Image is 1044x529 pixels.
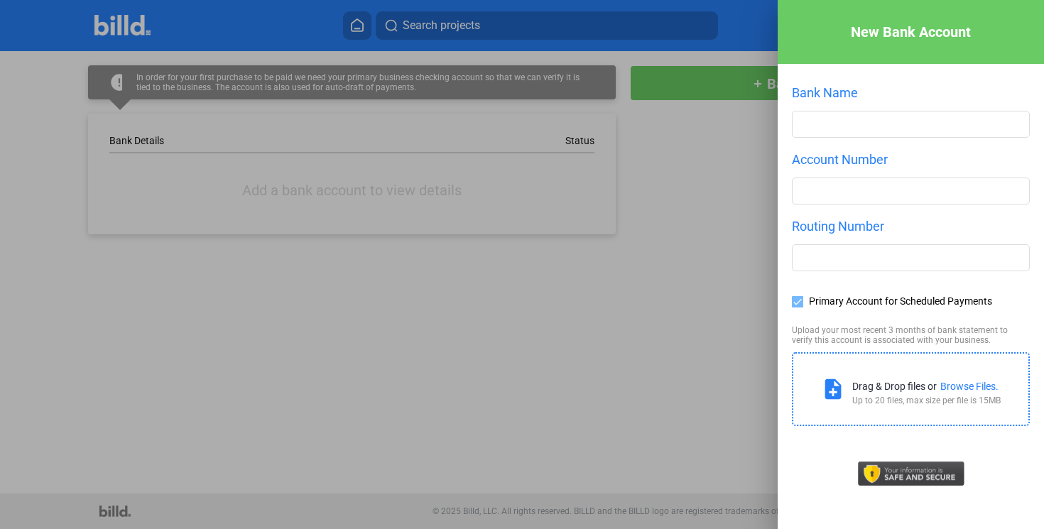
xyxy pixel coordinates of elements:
[792,219,1030,234] div: Routing Number
[852,396,1001,405] div: Up to 20 files, max size per file is 15MB
[792,152,1030,167] div: Account Number
[792,325,1030,345] div: Upload your most recent 3 months of bank statement to verify this account is associated with your...
[809,296,992,307] span: Primary Account for Scheduled Payments
[852,381,937,392] div: Drag & Drop files or
[821,377,845,401] mat-icon: note_add
[792,85,1030,100] div: Bank Name
[940,381,999,392] div: Browse Files.
[858,462,964,486] img: safe.png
